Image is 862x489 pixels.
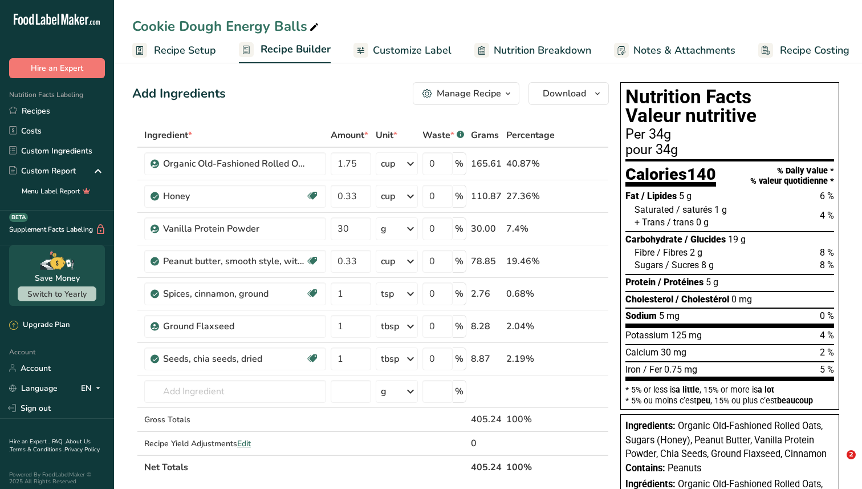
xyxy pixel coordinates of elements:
div: 78.85 [471,254,502,268]
div: Recipe Yield Adjustments [144,438,326,450]
div: pour 34g [625,143,834,157]
div: Cookie Dough Energy Balls [132,16,321,37]
span: Cholesterol [625,294,673,305]
button: Manage Recipe [413,82,519,105]
span: Switch to Yearly [27,289,87,300]
span: / Cholestérol [676,294,729,305]
input: Add Ingredient [144,380,326,403]
span: Customize Label [373,43,452,58]
th: Net Totals [142,455,469,479]
span: Notes & Attachments [633,43,735,58]
button: Hire an Expert [9,58,105,78]
span: Fibre [635,247,654,258]
span: Fat [625,191,639,201]
span: 5 % [820,364,834,375]
span: Iron [625,364,641,375]
div: 100% [506,413,555,426]
span: 0 % [820,310,834,321]
span: 0.75 mg [664,364,697,375]
span: / Lipides [641,191,677,201]
button: Switch to Yearly [18,286,96,301]
span: Contains: [625,463,665,474]
div: Upgrade Plan [9,320,70,331]
span: Edit [237,438,251,449]
span: Organic Old-Fashioned Rolled Oats, Sugars (Honey), Peanut Butter, Vanilla Protein Powder, Chia Se... [625,421,827,459]
div: 405.24 [471,413,502,426]
span: 19 g [728,234,746,245]
span: a little [676,385,700,394]
th: 405.24 [469,455,504,479]
div: % Daily Value * % valeur quotidienne * [750,166,834,186]
span: Protein [625,277,656,288]
div: tsp [381,287,394,301]
div: Add Ingredients [132,84,226,103]
a: About Us . [9,438,91,454]
div: Powered By FoodLabelMaker © 2025 All Rights Reserved [9,471,105,485]
span: Grams [471,128,499,142]
div: Vanilla Protein Powder [163,222,306,236]
span: Potassium [625,330,669,341]
div: g [381,222,387,236]
div: cup [381,254,395,268]
span: beaucoup [777,396,813,405]
a: Recipe Setup [132,38,216,63]
a: Language [9,378,58,398]
button: Download [528,82,609,105]
div: 8.87 [471,352,502,366]
span: 5 g [679,191,692,201]
div: Custom Report [9,165,76,177]
span: a lot [758,385,774,394]
div: 40.87% [506,157,555,171]
span: Download [543,87,586,100]
span: 0 g [696,217,709,228]
span: 2 g [690,247,702,258]
span: peu [697,396,710,405]
span: Saturated [635,204,674,215]
span: Percentage [506,128,555,142]
a: Hire an Expert . [9,438,50,446]
div: Save Money [35,272,80,284]
div: Honey [163,189,306,203]
div: * 5% ou moins c’est , 15% ou plus c’est [625,397,834,405]
div: tbsp [381,320,399,333]
span: + Trans [635,217,665,228]
div: Waste [422,128,464,142]
span: Recipe Builder [261,42,331,57]
span: / trans [667,217,694,228]
span: 6 % [820,191,834,201]
span: Calcium [625,347,658,358]
h1: Nutrition Facts Valeur nutritive [625,87,834,126]
div: g [381,385,387,398]
span: Sodium [625,310,657,321]
div: 8.28 [471,320,502,333]
div: 165.61 [471,157,502,171]
div: Peanut butter, smooth style, without salt [163,254,306,268]
div: 2.76 [471,287,502,301]
a: FAQ . [52,438,66,446]
div: 0.68% [506,287,555,301]
span: / Fer [643,364,662,375]
span: 8 % [820,260,834,270]
span: / saturés [676,204,712,215]
span: / Protéines [658,277,704,288]
a: Terms & Conditions . [10,446,64,454]
span: 140 [687,164,716,184]
span: / Fibres [657,247,688,258]
section: * 5% or less is , 15% or more is [625,381,834,405]
a: Customize Label [353,38,452,63]
div: 7.4% [506,222,555,236]
a: Privacy Policy [64,446,100,454]
span: Amount [331,128,368,142]
div: Ground Flaxseed [163,320,306,333]
div: Manage Recipe [437,87,501,100]
div: 19.46% [506,254,555,268]
span: 0 mg [731,294,752,305]
div: cup [381,189,395,203]
span: 4 % [820,330,834,341]
div: 110.87 [471,189,502,203]
div: 0 [471,437,502,450]
div: Spices, cinnamon, ground [163,287,306,301]
span: 8 g [701,260,714,270]
span: Recipe Costing [780,43,849,58]
span: Nutrition Breakdown [494,43,591,58]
